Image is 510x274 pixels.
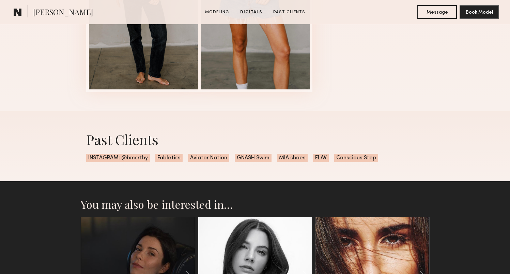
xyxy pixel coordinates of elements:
a: Book Model [460,9,499,15]
span: [PERSON_NAME] [33,7,93,19]
span: Fabletics [155,154,183,162]
a: Digitals [237,9,265,15]
span: MIA shoes [277,154,308,162]
a: Modeling [202,9,232,15]
a: Past Clients [271,9,308,15]
h2: You may also be interested in… [81,198,430,211]
span: FLAV [313,154,329,162]
div: Past Clients [86,130,424,148]
button: Message [417,5,457,19]
span: Aviator Nation [188,154,229,162]
span: Conscious Step [334,154,378,162]
button: Book Model [460,5,499,19]
span: GNASH Swim [235,154,272,162]
span: INSTAGRAM: @bmcrthy [86,154,150,162]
